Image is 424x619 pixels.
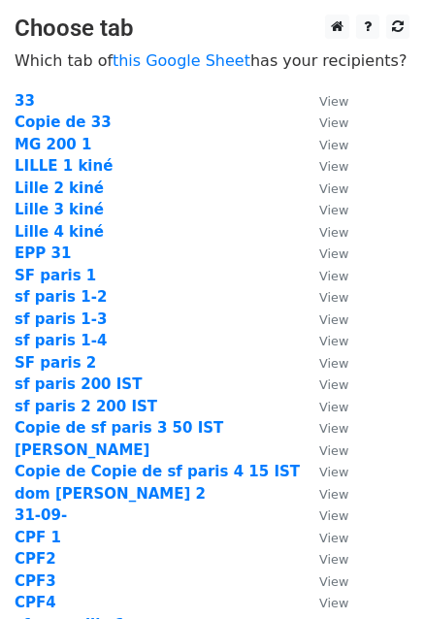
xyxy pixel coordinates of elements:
small: View [319,552,348,567]
a: EPP 31 [15,244,71,262]
small: View [319,159,348,174]
small: View [319,596,348,610]
small: View [319,181,348,196]
a: View [300,136,348,153]
a: Lille 2 kiné [15,179,104,197]
a: View [300,201,348,218]
a: [PERSON_NAME] [15,441,149,459]
small: View [319,421,348,436]
a: Lille 4 kiné [15,223,104,241]
a: CPF 1 [15,529,61,546]
h3: Choose tab [15,15,409,43]
a: View [300,550,348,568]
small: View [319,443,348,458]
a: dom [PERSON_NAME] 2 [15,485,206,503]
a: sf paris 1-2 [15,288,107,306]
small: View [319,94,348,109]
small: View [319,574,348,589]
a: View [300,419,348,437]
small: View [319,465,348,479]
a: Copie de sf paris 3 50 IST [15,419,223,437]
a: View [300,244,348,262]
a: sf paris 1-3 [15,310,107,328]
small: View [319,290,348,305]
a: MG 200 1 [15,136,91,153]
small: View [319,531,348,545]
a: CPF3 [15,572,56,590]
a: sf paris 200 IST [15,375,142,393]
small: View [319,508,348,523]
a: CPF4 [15,594,56,611]
a: View [300,398,348,415]
small: View [319,138,348,152]
a: View [300,572,348,590]
a: this Google Sheet [113,51,250,70]
a: View [300,267,348,284]
a: View [300,288,348,306]
a: View [300,92,348,110]
small: View [319,377,348,392]
a: Copie de 33 [15,114,112,131]
a: View [300,332,348,349]
small: View [319,312,348,327]
small: View [319,203,348,217]
small: View [319,115,348,130]
a: View [300,375,348,393]
a: View [300,354,348,372]
small: View [319,225,348,240]
a: View [300,529,348,546]
a: View [300,506,348,524]
a: 31-09- [15,506,67,524]
a: SF paris 2 [15,354,96,372]
a: View [300,463,348,480]
a: View [300,157,348,175]
p: Which tab of has your recipients? [15,50,409,71]
a: View [300,114,348,131]
a: View [300,485,348,503]
small: View [319,400,348,414]
a: Copie de Copie de sf paris 4 15 IST [15,463,300,480]
small: View [319,269,348,283]
a: sf paris 1-4 [15,332,107,349]
a: View [300,441,348,459]
a: Lille 3 kiné [15,201,104,218]
small: View [319,487,348,502]
a: CPF2 [15,550,56,568]
a: SF paris 1 [15,267,96,284]
a: 33 [15,92,35,110]
a: LILLE 1 kiné [15,157,113,175]
a: View [300,594,348,611]
small: View [319,334,348,348]
a: View [300,223,348,241]
a: sf paris 2 200 IST [15,398,157,415]
a: View [300,310,348,328]
small: View [319,246,348,261]
a: View [300,179,348,197]
small: View [319,356,348,371]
